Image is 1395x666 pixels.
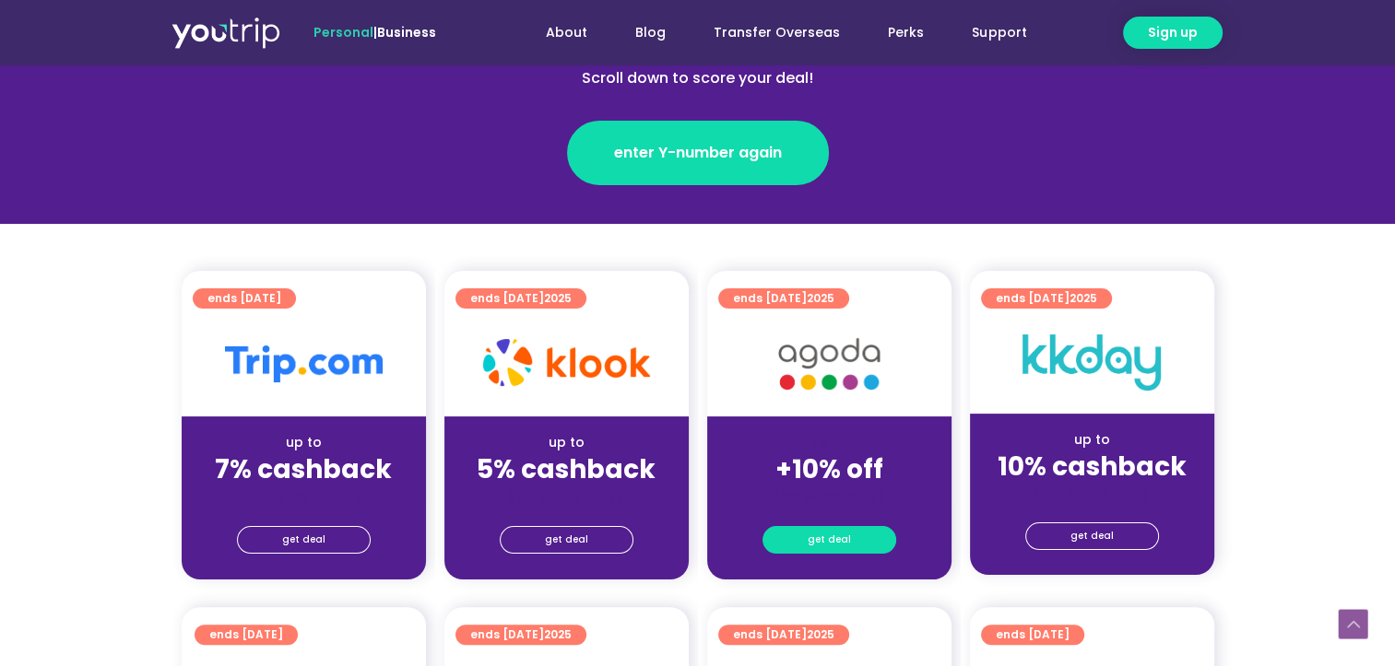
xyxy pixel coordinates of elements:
[1148,23,1198,42] span: Sign up
[733,288,834,309] span: ends [DATE]
[470,288,572,309] span: ends [DATE]
[209,625,283,645] span: ends [DATE]
[948,16,1050,50] a: Support
[544,626,572,642] span: 2025
[298,67,1098,89] div: Scroll down to score your deal!
[459,433,674,452] div: up to
[455,625,586,645] a: ends [DATE]2025
[763,526,896,554] a: get deal
[996,288,1097,309] span: ends [DATE]
[500,526,633,554] a: get deal
[455,288,586,309] a: ends [DATE]2025
[981,288,1112,309] a: ends [DATE]2025
[808,527,851,553] span: get deal
[1123,17,1223,49] a: Sign up
[215,451,392,487] strong: 7% cashback
[722,486,937,506] div: (for stays only)
[522,16,611,50] a: About
[544,290,572,306] span: 2025
[718,288,849,309] a: ends [DATE]2025
[733,625,834,645] span: ends [DATE]
[718,625,849,645] a: ends [DATE]2025
[690,16,864,50] a: Transfer Overseas
[611,16,690,50] a: Blog
[196,433,411,452] div: up to
[807,290,834,306] span: 2025
[985,430,1200,450] div: up to
[313,23,373,41] span: Personal
[282,527,325,553] span: get deal
[207,288,281,309] span: ends [DATE]
[313,23,436,41] span: |
[195,625,298,645] a: ends [DATE]
[996,625,1070,645] span: ends [DATE]
[1025,522,1159,550] a: get deal
[193,288,296,309] a: ends [DATE]
[470,625,572,645] span: ends [DATE]
[377,23,436,41] a: Business
[807,626,834,642] span: 2025
[196,486,411,506] div: (for stays only)
[1070,523,1114,549] span: get deal
[985,484,1200,503] div: (for stays only)
[998,449,1187,485] strong: 10% cashback
[237,526,371,554] a: get deal
[459,486,674,506] div: (for stays only)
[477,451,656,487] strong: 5% cashback
[864,16,948,50] a: Perks
[812,433,846,451] span: up to
[1070,290,1097,306] span: 2025
[567,121,829,185] a: enter Y-number again
[775,451,883,487] strong: +10% off
[614,142,782,164] span: enter Y-number again
[486,16,1050,50] nav: Menu
[981,625,1084,645] a: ends [DATE]
[545,527,588,553] span: get deal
